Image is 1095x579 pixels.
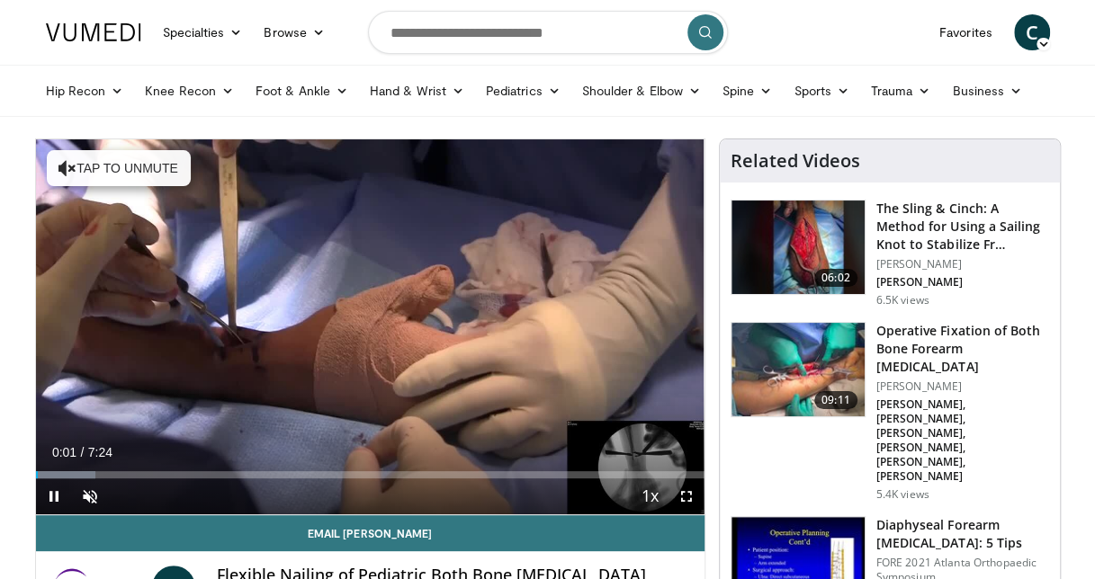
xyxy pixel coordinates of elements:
a: Email [PERSON_NAME] [36,515,705,551]
a: 06:02 The Sling & Cinch: A Method for Using a Sailing Knot to Stabilize Fr… [PERSON_NAME] [PERSON... [731,200,1049,307]
span: 06:02 [814,269,857,287]
h3: Diaphyseal Forearm [MEDICAL_DATA]: 5 Tips [876,516,1049,552]
a: Favorites [929,14,1003,50]
a: Spine [712,73,783,109]
img: 7469cecb-783c-4225-a461-0115b718ad32.150x105_q85_crop-smart_upscale.jpg [731,200,865,294]
a: Specialties [152,14,254,50]
a: Pediatrics [475,73,571,109]
a: 09:11 Operative Fixation of Both Bone Forearm [MEDICAL_DATA] [PERSON_NAME] [PERSON_NAME], [PERSON... [731,322,1049,502]
button: Tap to unmute [47,150,191,186]
h4: Related Videos [731,150,860,172]
p: 6.5K views [876,293,929,307]
a: Foot & Ankle [245,73,359,109]
button: Pause [36,478,72,514]
p: [PERSON_NAME] [876,275,1049,289]
a: Shoulder & Elbow [571,73,712,109]
img: VuMedi Logo [46,23,141,41]
input: Search topics, interventions [368,11,728,54]
h3: Operative Fixation of Both Bone Forearm [MEDICAL_DATA] [876,322,1049,376]
img: 7d404c1d-e45c-4eef-a528-7844dcf56ac7.150x105_q85_crop-smart_upscale.jpg [731,323,865,416]
a: Business [941,73,1033,109]
div: Progress Bar [36,471,705,478]
span: / [81,445,85,459]
h3: The Sling & Cinch: A Method for Using a Sailing Knot to Stabilize Fr… [876,200,1049,254]
p: [PERSON_NAME] [876,379,1049,394]
span: 0:01 [52,445,76,459]
video-js: Video Player [36,139,705,515]
a: Browse [253,14,336,50]
a: C [1014,14,1050,50]
p: 5.4K views [876,487,929,502]
a: Knee Recon [134,73,245,109]
span: 7:24 [88,445,112,459]
p: [PERSON_NAME] [876,257,1049,272]
span: 09:11 [814,391,857,409]
a: Trauma [860,73,942,109]
p: [PERSON_NAME], [PERSON_NAME], [PERSON_NAME], [PERSON_NAME], [PERSON_NAME], [PERSON_NAME] [876,397,1049,484]
a: Hip Recon [35,73,135,109]
a: Hand & Wrist [359,73,475,109]
button: Unmute [72,478,108,514]
button: Playback Rate [633,478,669,514]
button: Fullscreen [669,478,705,514]
a: Sports [783,73,860,109]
